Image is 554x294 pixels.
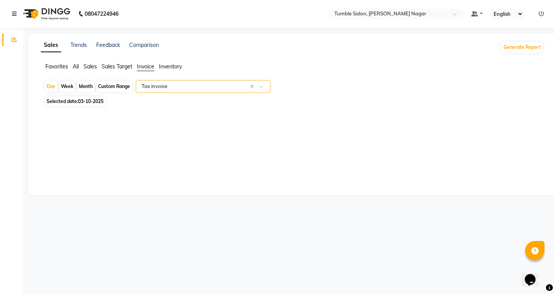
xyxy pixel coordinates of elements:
[41,38,61,52] a: Sales
[85,3,118,25] b: 08047224946
[45,96,105,106] span: Selected date:
[70,42,87,48] a: Trends
[78,98,103,104] span: 03-10-2025
[20,3,72,25] img: logo
[129,42,159,48] a: Comparison
[502,42,543,53] button: Generate Report
[96,81,132,92] div: Custom Range
[45,81,57,92] div: Day
[96,42,120,48] a: Feedback
[159,63,182,70] span: Inventory
[83,63,97,70] span: Sales
[137,63,154,70] span: Invoice
[73,63,79,70] span: All
[45,63,68,70] span: Favorites
[250,83,257,91] span: Clear all
[59,81,75,92] div: Week
[102,63,132,70] span: Sales Target
[522,263,546,286] iframe: chat widget
[77,81,95,92] div: Month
